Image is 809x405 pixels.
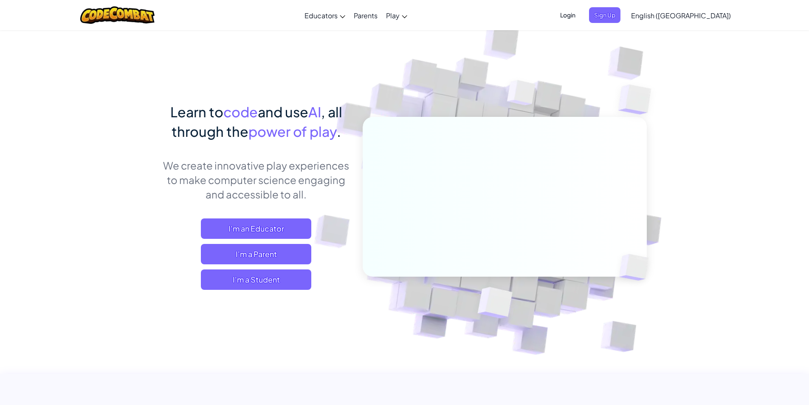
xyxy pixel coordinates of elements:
span: Learn to [170,103,223,120]
span: English ([GEOGRAPHIC_DATA]) [631,11,731,20]
img: Overlap cubes [491,63,552,127]
a: Educators [300,4,350,27]
a: Play [382,4,412,27]
span: Play [386,11,400,20]
span: . [337,123,341,140]
button: I'm a Student [201,269,311,290]
span: code [223,103,258,120]
span: and use [258,103,308,120]
button: Login [555,7,581,23]
span: power of play [248,123,337,140]
button: Sign Up [589,7,620,23]
img: Overlap cubes [605,236,668,298]
span: Educators [304,11,338,20]
a: Parents [350,4,382,27]
a: I'm an Educator [201,218,311,239]
a: I'm a Parent [201,244,311,264]
p: We create innovative play experiences to make computer science engaging and accessible to all. [163,158,350,201]
span: AI [308,103,321,120]
img: CodeCombat logo [80,6,155,24]
img: Overlap cubes [601,64,675,136]
img: Overlap cubes [457,269,533,340]
a: English ([GEOGRAPHIC_DATA]) [627,4,735,27]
